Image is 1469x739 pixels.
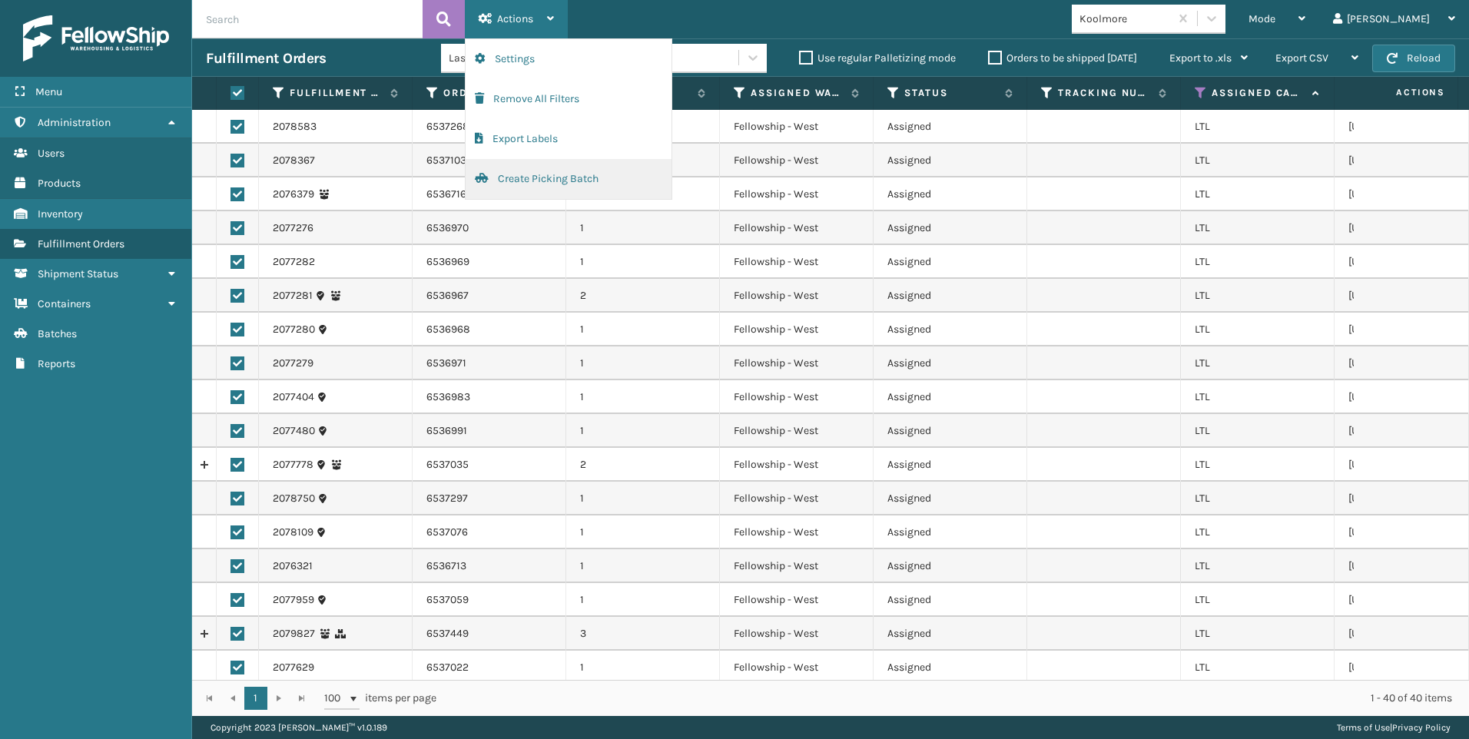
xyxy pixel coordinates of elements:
td: LTL [1181,549,1335,583]
td: 1 [566,651,720,684]
td: LTL [1181,110,1335,144]
td: 1 [566,380,720,414]
p: Copyright 2023 [PERSON_NAME]™ v 1.0.189 [211,716,387,739]
a: 2076379 [273,187,314,202]
td: LTL [1181,177,1335,211]
td: Assigned [874,313,1027,346]
td: Assigned [874,144,1027,177]
a: 2077404 [273,389,314,405]
td: 6536716 [413,177,566,211]
td: 6536983 [413,380,566,414]
a: 1 [244,687,267,710]
a: Privacy Policy [1392,722,1451,733]
a: 2077280 [273,322,315,337]
td: Fellowship - West [720,617,874,651]
td: Assigned [874,346,1027,380]
td: 6536969 [413,245,566,279]
td: LTL [1181,448,1335,482]
td: 1 [566,414,720,448]
td: Fellowship - West [720,651,874,684]
td: 6537022 [413,651,566,684]
td: LTL [1181,380,1335,414]
button: Create Picking Batch [466,159,671,199]
label: Tracking Number [1058,86,1151,100]
td: 6536970 [413,211,566,245]
td: LTL [1181,617,1335,651]
td: Assigned [874,177,1027,211]
span: Export to .xls [1169,51,1232,65]
span: Containers [38,297,91,310]
label: Orders to be shipped [DATE] [988,51,1137,65]
div: 1 - 40 of 40 items [458,691,1452,706]
td: 1 [566,549,720,583]
td: 6536713 [413,549,566,583]
td: Fellowship - West [720,211,874,245]
td: 6537297 [413,482,566,515]
td: LTL [1181,583,1335,617]
td: Fellowship - West [720,515,874,549]
td: LTL [1181,279,1335,313]
td: Assigned [874,583,1027,617]
button: Remove All Filters [466,79,671,119]
td: LTL [1181,482,1335,515]
td: Fellowship - West [720,583,874,617]
a: 2078367 [273,153,315,168]
td: 6537035 [413,448,566,482]
td: Fellowship - West [720,549,874,583]
td: Fellowship - West [720,110,874,144]
td: Assigned [874,245,1027,279]
a: 2077282 [273,254,315,270]
td: LTL [1181,651,1335,684]
label: Status [904,86,997,100]
span: Fulfillment Orders [38,237,124,250]
td: Assigned [874,448,1027,482]
label: Use regular Palletizing mode [799,51,956,65]
td: Fellowship - West [720,177,874,211]
span: Export CSV [1275,51,1328,65]
label: Order Number [443,86,536,100]
td: LTL [1181,414,1335,448]
td: 6537076 [413,515,566,549]
td: 1 [566,515,720,549]
td: 6536991 [413,414,566,448]
td: Fellowship - West [720,380,874,414]
div: | [1337,716,1451,739]
td: Fellowship - West [720,448,874,482]
a: 2077629 [273,660,314,675]
td: Fellowship - West [720,279,874,313]
span: Administration [38,116,111,129]
a: 2079827 [273,626,315,641]
td: Fellowship - West [720,313,874,346]
button: Settings [466,39,671,79]
td: LTL [1181,245,1335,279]
span: Mode [1248,12,1275,25]
a: 2077276 [273,220,313,236]
td: 1 [566,211,720,245]
a: 2077279 [273,356,313,371]
td: LTL [1181,515,1335,549]
td: 1 [566,313,720,346]
td: 6537268 [413,110,566,144]
td: Fellowship - West [720,245,874,279]
span: Actions [497,12,533,25]
td: Fellowship - West [720,346,874,380]
td: Assigned [874,515,1027,549]
span: Inventory [38,207,83,220]
span: Reports [38,357,75,370]
td: Assigned [874,617,1027,651]
td: 6537059 [413,583,566,617]
td: LTL [1181,313,1335,346]
td: LTL [1181,346,1335,380]
td: 2 [566,279,720,313]
a: 2077959 [273,592,314,608]
img: logo [23,15,169,61]
a: 2078109 [273,525,313,540]
td: Fellowship - West [720,144,874,177]
div: Last 90 Days [449,50,568,66]
a: 2078583 [273,119,317,134]
a: Terms of Use [1337,722,1390,733]
div: Koolmore [1079,11,1171,27]
button: Export Labels [466,119,671,159]
h3: Fulfillment Orders [206,49,326,68]
span: Menu [35,85,62,98]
